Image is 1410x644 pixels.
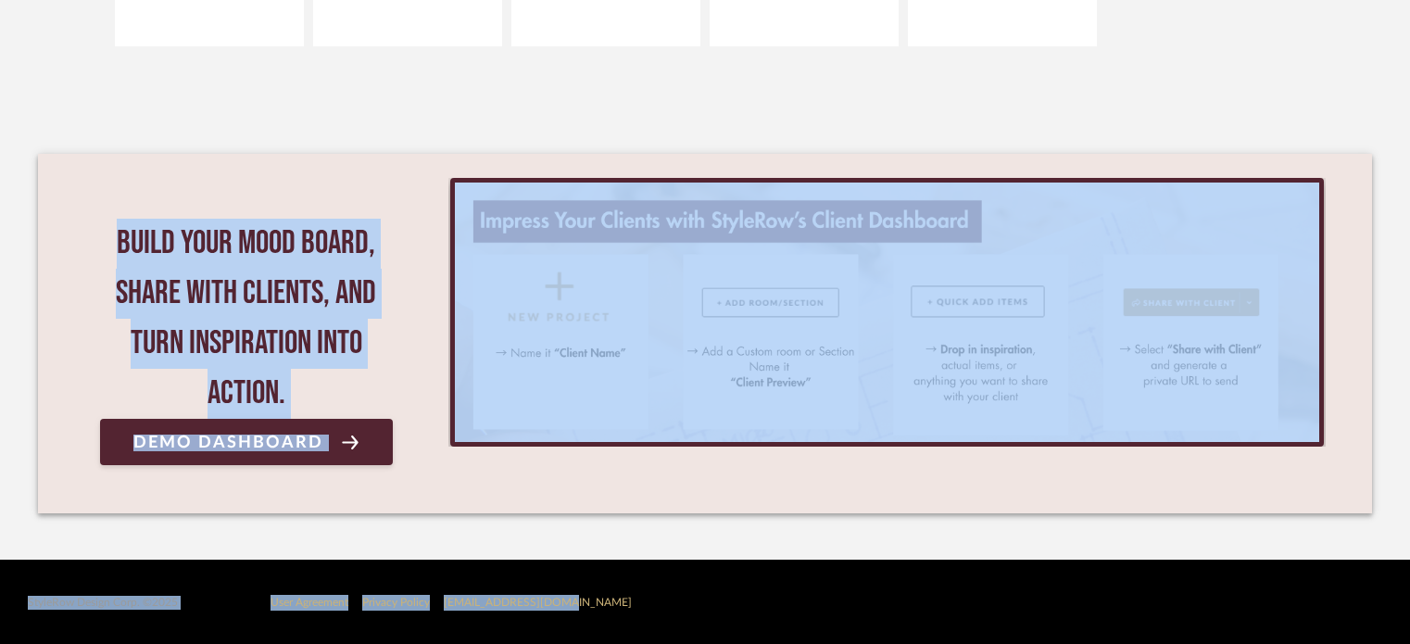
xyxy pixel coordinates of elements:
[100,219,393,419] div: Build your mood board, share with clients, and turn inspiration into action.
[362,597,430,608] a: Privacy Policy
[271,597,348,608] a: User Agreement
[455,183,1319,442] img: StyleRow_Client_Dashboard_Banner__1_.png
[28,596,178,610] div: StyleRow Design Corp. ©2025
[444,597,632,608] a: [EMAIL_ADDRESS][DOMAIN_NAME]
[448,178,1326,447] div: 0
[100,419,393,465] a: Demo Dashboard
[133,434,323,451] span: Demo Dashboard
